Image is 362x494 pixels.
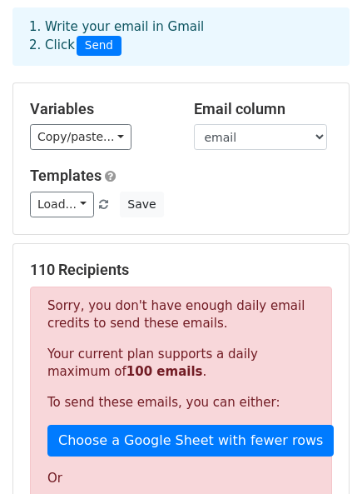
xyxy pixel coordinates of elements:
[279,414,362,494] iframe: Chat Widget
[47,297,315,332] p: Sorry, you don't have enough daily email credits to send these emails.
[47,470,315,487] p: Or
[30,167,102,184] a: Templates
[47,425,334,457] a: Choose a Google Sheet with fewer rows
[30,100,169,118] h5: Variables
[194,100,333,118] h5: Email column
[47,346,315,381] p: Your current plan supports a daily maximum of .
[120,192,163,217] button: Save
[126,364,203,379] strong: 100 emails
[30,261,332,279] h5: 110 Recipients
[30,192,94,217] a: Load...
[47,394,315,412] p: To send these emails, you can either:
[30,124,131,150] a: Copy/paste...
[17,17,345,56] div: 1. Write your email in Gmail 2. Click
[77,36,121,56] span: Send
